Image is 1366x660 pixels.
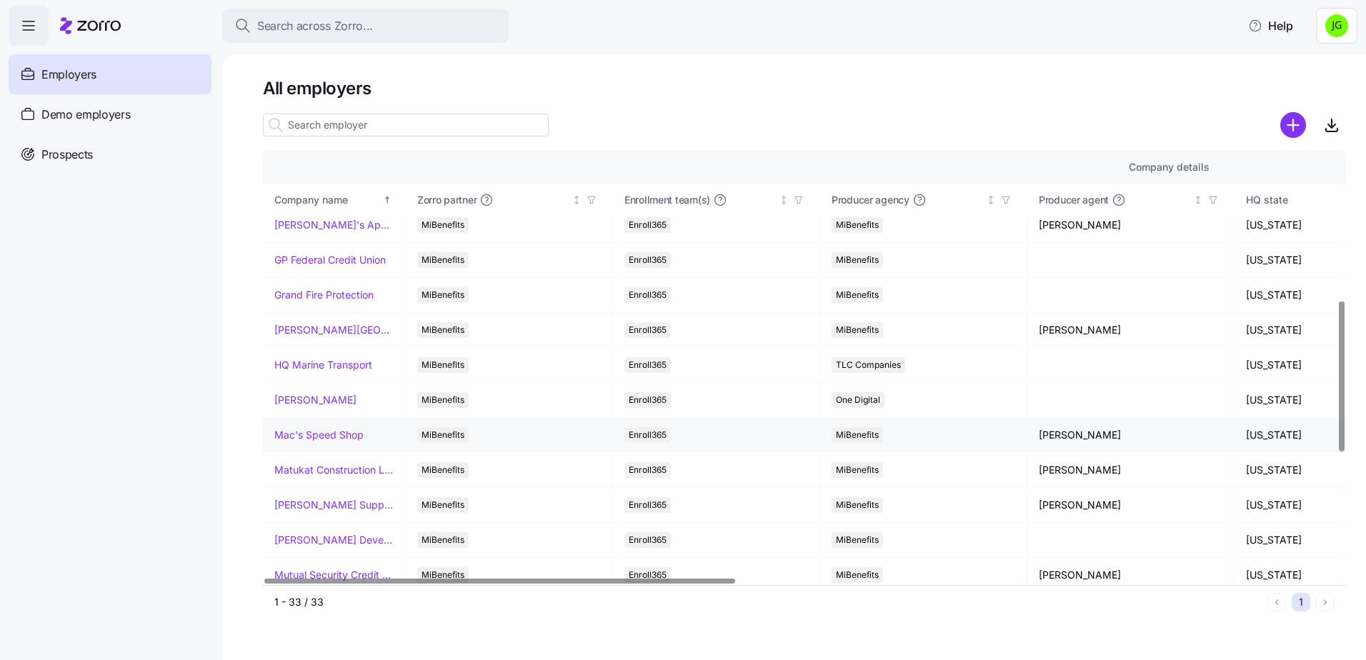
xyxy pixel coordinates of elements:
button: Next page [1316,593,1335,611]
button: Previous page [1267,593,1286,611]
a: Employers [9,54,211,94]
span: Enroll365 [629,357,667,373]
div: Not sorted [779,195,789,205]
th: Company nameSorted ascending [263,184,406,216]
span: Producer agent [1039,193,1109,207]
span: Enroll365 [629,392,667,408]
button: Help [1237,11,1305,40]
span: Enroll365 [629,567,667,583]
span: MiBenefits [836,217,879,233]
a: [PERSON_NAME]'s Appliance/[PERSON_NAME]'s Academy/Fluid Services [274,218,394,232]
span: MiBenefits [836,532,879,548]
button: 1 [1292,593,1310,611]
td: [PERSON_NAME] [1027,488,1235,523]
span: MiBenefits [422,462,464,478]
span: TLC Companies [836,357,901,373]
h1: All employers [263,77,1346,99]
a: [PERSON_NAME] Supply Company [274,498,394,512]
a: [PERSON_NAME] Development Corporation [274,533,394,547]
a: Matukat Construction LLC [274,463,394,477]
span: Help [1248,17,1293,34]
input: Search employer [263,114,549,136]
span: MiBenefits [836,462,879,478]
a: Grand Fire Protection [274,288,374,302]
td: [PERSON_NAME] [1027,313,1235,348]
img: a4774ed6021b6d0ef619099e609a7ec5 [1325,14,1348,37]
div: 1 - 33 / 33 [274,595,1262,609]
span: Prospects [41,146,93,164]
span: MiBenefits [422,322,464,338]
span: Enroll365 [629,462,667,478]
span: Enroll365 [629,287,667,303]
div: Sorted ascending [382,195,392,205]
span: MiBenefits [422,287,464,303]
div: Not sorted [986,195,996,205]
td: [PERSON_NAME] [1027,418,1235,453]
span: MiBenefits [422,252,464,268]
span: Enroll365 [629,217,667,233]
span: MiBenefits [422,497,464,513]
th: Enrollment team(s)Not sorted [613,184,820,216]
span: MiBenefits [422,217,464,233]
span: Enroll365 [629,252,667,268]
span: Search across Zorro... [257,17,373,35]
span: MiBenefits [836,252,879,268]
span: Enroll365 [629,497,667,513]
span: Enroll365 [629,322,667,338]
a: [PERSON_NAME] [274,393,357,407]
button: Search across Zorro... [223,9,509,43]
span: MiBenefits [422,567,464,583]
svg: add icon [1280,112,1306,138]
a: HQ Marine Transport [274,358,372,372]
span: Producer agency [832,193,909,207]
th: Zorro partnerNot sorted [406,184,613,216]
div: Company name [274,192,380,208]
td: [PERSON_NAME] [1027,558,1235,593]
div: Not sorted [572,195,582,205]
span: MiBenefits [836,427,879,443]
a: Demo employers [9,94,211,134]
span: MiBenefits [422,532,464,548]
span: Enrollment team(s) [624,193,710,207]
th: Producer agencyNot sorted [820,184,1027,216]
span: MiBenefits [422,357,464,373]
span: One Digital [836,392,880,408]
span: Enroll365 [629,532,667,548]
span: MiBenefits [836,322,879,338]
a: GP Federal Credit Union [274,253,386,267]
div: Not sorted [1193,195,1203,205]
a: Mac's Speed Shop [274,428,364,442]
a: Mutual Security Credit Union [274,568,394,582]
th: Producer agentNot sorted [1027,184,1235,216]
a: Prospects [9,134,211,174]
span: MiBenefits [836,567,879,583]
td: [PERSON_NAME] [1027,208,1235,243]
span: MiBenefits [836,497,879,513]
span: Enroll365 [629,427,667,443]
td: [PERSON_NAME] [1027,453,1235,488]
span: MiBenefits [836,287,879,303]
a: [PERSON_NAME][GEOGRAPHIC_DATA][DEMOGRAPHIC_DATA] [274,323,394,337]
span: MiBenefits [422,427,464,443]
span: MiBenefits [422,392,464,408]
span: Demo employers [41,106,131,124]
span: Employers [41,66,96,84]
span: Zorro partner [417,193,477,207]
